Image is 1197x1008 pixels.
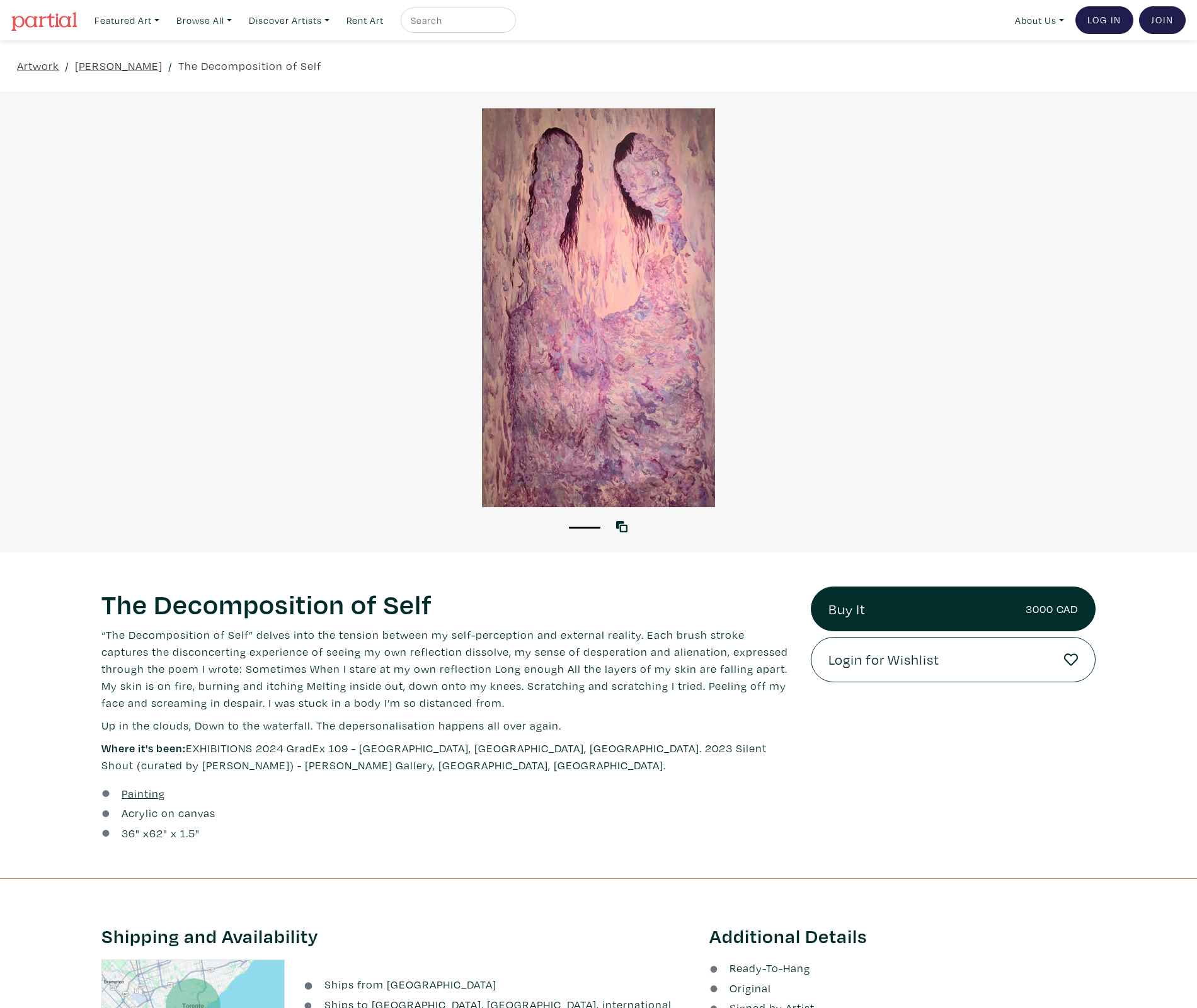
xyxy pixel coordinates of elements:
[89,8,165,33] a: Featured Art
[709,959,1096,976] li: Ready-To-Hang
[17,57,59,74] a: Artwork
[1026,600,1078,617] small: 3000 CAD
[122,825,200,842] div: " x " x 1.5"
[178,57,321,74] a: The Decomposition of Self
[122,786,165,801] u: Painting
[811,587,1096,632] a: Buy It3000 CAD
[101,626,792,711] p: “The Decomposition of Self” delves into the tension between my self-perception and external reali...
[811,637,1096,682] a: Login for Wishlist
[304,976,690,993] li: Ships from [GEOGRAPHIC_DATA]
[168,57,173,74] span: /
[101,740,792,774] p: EXHIBITIONS 2024 GradEx 109 - [GEOGRAPHIC_DATA], [GEOGRAPHIC_DATA], [GEOGRAPHIC_DATA]. 2023 Silen...
[149,826,163,840] span: 62
[1009,8,1070,33] a: About Us
[122,826,135,840] span: 36
[65,57,69,74] span: /
[101,924,690,948] h3: Shipping and Availability
[122,785,165,802] a: Painting
[122,805,215,822] a: Acrylic on canvas
[243,8,335,33] a: Discover Artists
[171,8,238,33] a: Browse All
[101,587,792,621] h1: The Decomposition of Self
[409,13,504,28] input: Search
[341,8,389,33] a: Rent Art
[75,57,163,74] a: [PERSON_NAME]
[709,980,1096,997] li: Original
[828,649,939,670] span: Login for Wishlist
[1139,6,1186,34] a: Join
[101,741,186,755] span: Where it's been:
[709,924,1096,948] h3: Additional Details
[101,717,792,734] p: Up in the clouds, Down to the waterfall. The depersonalisation happens all over again.
[1075,6,1133,34] a: Log In
[569,527,600,529] button: 1 of 1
